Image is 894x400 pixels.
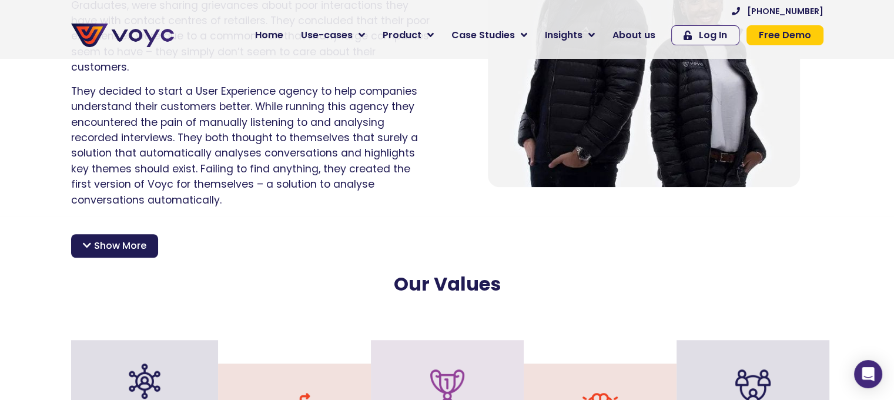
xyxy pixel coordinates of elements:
[71,216,823,262] p: After making it into the prestigious Techstars [DOMAIN_NAME] accelerator in [GEOGRAPHIC_DATA], th...
[127,364,162,399] img: organization
[383,28,421,42] span: Product
[255,28,283,42] span: Home
[604,24,664,47] a: About us
[747,7,823,15] span: [PHONE_NUMBER]
[94,239,146,253] span: Show More
[732,7,823,15] a: [PHONE_NUMBER]
[292,24,374,47] a: Use-cases
[451,28,515,42] span: Case Studies
[612,28,655,42] span: About us
[699,31,727,40] span: Log In
[443,24,536,47] a: Case Studies
[536,24,604,47] a: Insights
[746,25,823,45] a: Free Demo
[75,273,820,295] h2: Our Values
[71,24,174,47] img: voyc-full-logo
[545,28,582,42] span: Insights
[374,24,443,47] a: Product
[854,360,882,388] div: Open Intercom Messenger
[759,31,811,40] span: Free Demo
[671,25,739,45] a: Log In
[301,28,353,42] span: Use-cases
[71,234,158,258] div: Show More
[71,84,430,208] p: They decided to start a User Experience agency to help companies understand their customers bette...
[246,24,292,47] a: Home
